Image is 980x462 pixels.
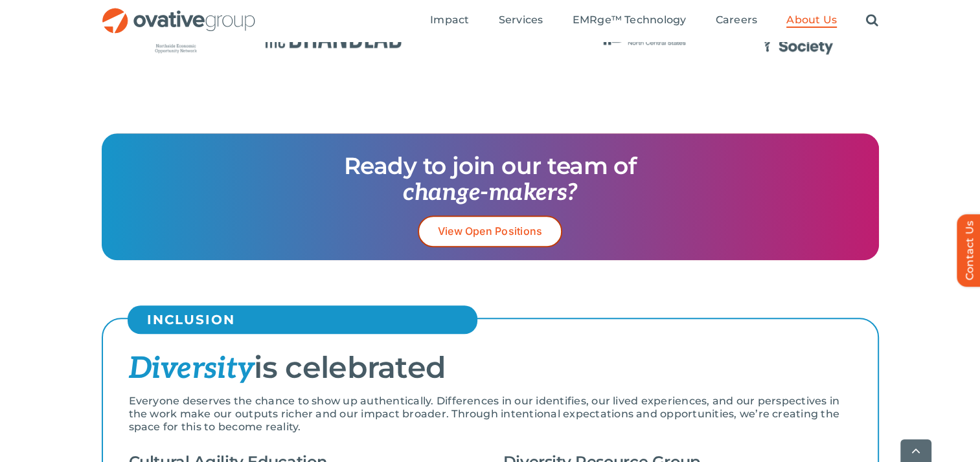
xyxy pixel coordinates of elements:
span: Diversity [129,351,255,387]
span: change-makers? [403,179,576,207]
h5: INCLUSION [147,312,471,327]
a: Search [866,14,878,28]
h2: is celebrated [129,351,852,385]
span: View Open Positions [438,225,543,237]
span: Impact [430,14,469,27]
span: EMRge™ Technology [572,14,686,27]
a: About Us [786,14,837,28]
span: Careers [716,14,758,27]
a: Careers [716,14,758,28]
span: About Us [786,14,837,27]
p: Ready to join our team of [115,153,866,206]
a: Impact [430,14,469,28]
a: OG_Full_horizontal_RGB [101,6,256,19]
span: Services [499,14,543,27]
p: Everyone deserves the chance to show up authentically. Differences in our identifies, our lived e... [129,395,852,434]
a: Services [499,14,543,28]
a: EMRge™ Technology [572,14,686,28]
a: View Open Positions [418,215,563,247]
